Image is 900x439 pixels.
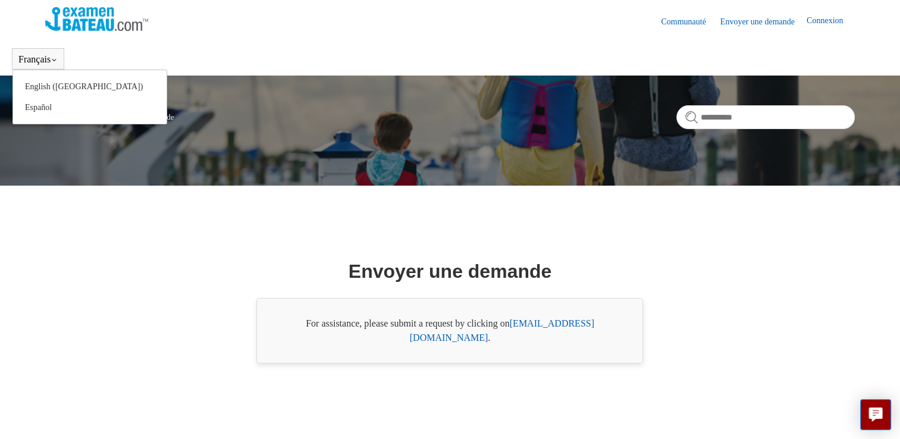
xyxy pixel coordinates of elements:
a: Español [13,97,167,118]
h1: Envoyer une demande [349,257,551,286]
a: Connexion [807,14,855,29]
a: English ([GEOGRAPHIC_DATA]) [13,76,167,97]
input: Rechercher [676,105,855,129]
div: For assistance, please submit a request by clicking on . [256,298,643,363]
a: Communauté [661,15,717,28]
img: Page d’accueil du Centre d’aide Examen Bateau [45,7,148,31]
button: Live chat [860,399,891,430]
a: Envoyer une demande [720,15,807,28]
button: Français [18,54,58,65]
